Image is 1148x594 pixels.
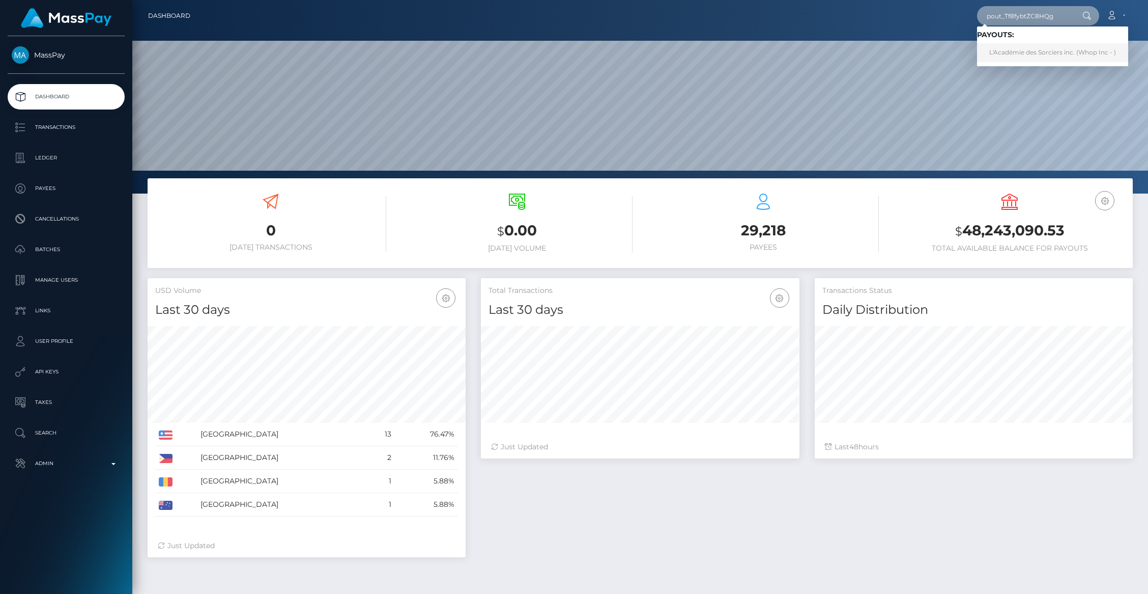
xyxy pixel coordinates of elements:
a: Admin [8,451,125,476]
a: Transactions [8,115,125,140]
input: Search... [977,6,1073,25]
h3: 29,218 [648,221,879,240]
h6: Total Available Balance for Payouts [894,244,1125,253]
p: Search [12,425,121,441]
a: User Profile [8,329,125,354]
p: API Keys [12,364,121,380]
a: Payees [8,176,125,201]
a: Manage Users [8,267,125,293]
p: Admin [12,456,121,471]
h6: Payouts: [977,31,1128,39]
td: [GEOGRAPHIC_DATA] [197,423,367,446]
img: AU.png [159,501,173,510]
td: 11.76% [395,446,458,470]
h5: Total Transactions [489,286,791,296]
td: [GEOGRAPHIC_DATA] [197,470,367,493]
a: Taxes [8,390,125,415]
a: Links [8,298,125,323]
a: Dashboard [148,5,190,26]
img: MassPay [12,46,29,64]
a: Search [8,420,125,446]
div: Last hours [825,442,1123,452]
a: Cancellations [8,206,125,232]
td: 1 [367,470,395,493]
p: Ledger [12,150,121,166]
a: Dashboard [8,84,125,110]
img: MassPay Logo [21,8,111,28]
td: [GEOGRAPHIC_DATA] [197,446,367,470]
p: User Profile [12,334,121,349]
img: US.png [159,430,173,440]
small: $ [497,224,504,238]
p: Batches [12,242,121,257]
h5: USD Volume [155,286,458,296]
p: Cancellations [12,211,121,227]
span: 48 [849,442,858,451]
p: Payees [12,181,121,196]
a: API Keys [8,359,125,385]
a: Ledger [8,145,125,171]
h4: Last 30 days [489,301,791,319]
td: 2 [367,446,395,470]
h5: Transactions Status [822,286,1125,296]
td: 76.47% [395,423,458,446]
td: 5.88% [395,470,458,493]
h6: [DATE] Transactions [155,243,386,252]
h3: 0 [155,221,386,240]
p: Dashboard [12,89,121,104]
p: Transactions [12,120,121,135]
a: L'Académie des Sorciers inc. (Whop Inc - ) [977,43,1128,62]
a: Batches [8,237,125,262]
p: Taxes [12,395,121,410]
h4: Last 30 days [155,301,458,319]
h6: [DATE] Volume [401,244,633,253]
div: Just Updated [158,541,455,551]
h3: 48,243,090.53 [894,221,1125,241]
td: 13 [367,423,395,446]
div: Just Updated [491,442,789,452]
small: $ [955,224,962,238]
span: MassPay [8,50,125,60]
img: PH.png [159,454,173,463]
p: Links [12,303,121,318]
img: RO.png [159,477,173,487]
p: Manage Users [12,273,121,288]
h6: Payees [648,243,879,252]
td: 5.88% [395,493,458,517]
td: 1 [367,493,395,517]
h3: 0.00 [401,221,633,241]
h4: Daily Distribution [822,301,1125,319]
td: [GEOGRAPHIC_DATA] [197,493,367,517]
